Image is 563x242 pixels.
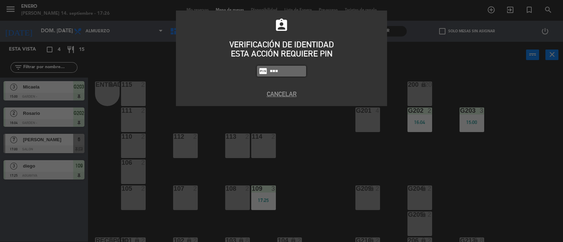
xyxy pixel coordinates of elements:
i: assignment_ind [274,18,289,33]
i: fiber_pin [259,67,267,76]
input: 1234 [269,67,304,75]
div: VERIFICACIÓN DE IDENTIDAD [181,40,382,49]
button: Cancelar [181,89,382,99]
div: ESTA ACCIÓN REQUIERE PIN [181,49,382,58]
